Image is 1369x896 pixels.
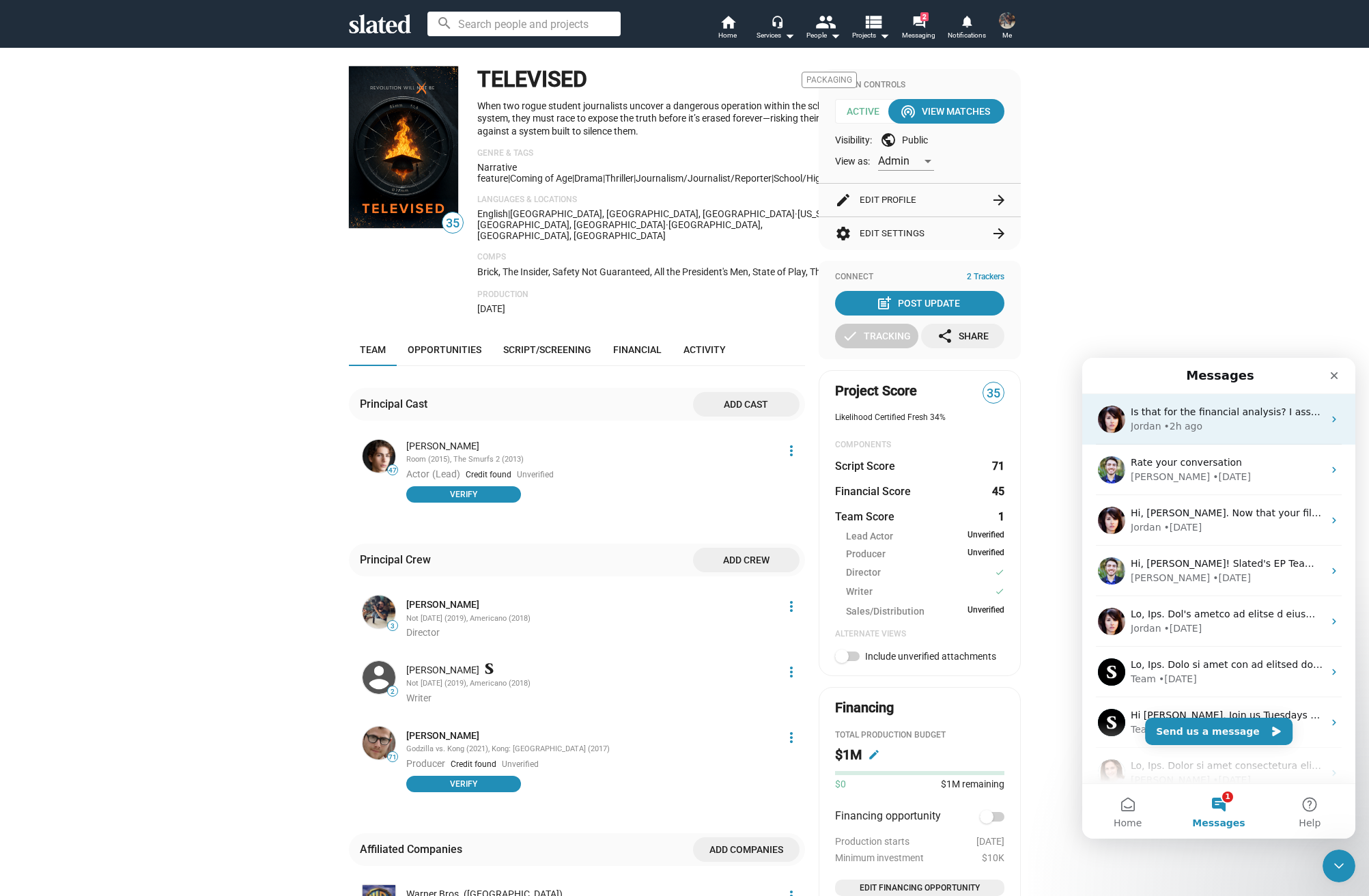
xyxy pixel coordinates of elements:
[991,192,1007,208] mat-icon: arrow_forward
[477,266,857,279] p: Brick, The Insider, Safety Not Guaranteed, All the President's Men, State of Play, The Wave
[995,566,1004,579] mat-icon: check
[880,132,897,148] mat-icon: public
[517,470,554,481] span: Unverified
[835,509,894,524] dt: Team Score
[31,460,59,470] span: Home
[16,402,43,429] img: Profile image for Mary
[673,333,737,366] a: Activity
[921,324,1004,348] button: Share
[466,470,511,479] span: Credit found
[704,14,752,44] a: Home
[903,99,990,124] div: View Matches
[693,392,800,417] button: Add cast
[835,629,1004,640] div: Alternate Views
[82,264,120,278] div: • [DATE]
[477,290,857,300] p: Production
[508,173,510,184] span: |
[48,163,79,177] div: Jordan
[363,727,395,759] img: Max Borenstein
[406,729,479,742] a: [PERSON_NAME]
[876,295,892,311] mat-icon: post_add
[846,548,886,561] span: Producer
[363,661,395,694] img: Tim Viola
[783,443,800,459] mat-icon: more_vert
[363,596,395,628] img: Tim Viola
[48,213,128,227] div: [PERSON_NAME]
[835,836,909,847] span: Production starts
[800,14,847,44] button: People
[835,730,1004,741] div: Total Production budget
[912,15,925,28] mat-icon: forum
[408,344,481,355] span: Opportunities
[477,195,857,206] p: Languages & Locations
[835,778,846,791] span: $0
[48,61,79,76] div: Jordan
[477,303,505,314] span: [DATE]
[999,12,1015,29] img: Tim Viola
[414,777,513,791] span: Verify
[388,622,397,630] span: 3
[900,103,916,120] mat-icon: wifi_tethering
[683,344,726,355] span: Activity
[781,27,798,44] mat-icon: arrow_drop_down
[182,426,273,481] button: Help
[360,552,436,567] div: Principal Crew
[835,184,1004,216] button: Edit Profile
[815,12,834,31] mat-icon: people
[841,881,999,895] span: Edit Financing Opportunity
[1323,850,1355,882] iframe: Intercom live chat
[427,12,621,36] input: Search people and projects
[888,99,1004,124] button: View Matches
[772,173,774,184] span: |
[666,219,668,230] span: ·
[16,149,43,176] img: Profile image for Jordan
[406,614,775,624] div: Not [DATE] (2019), Americano (2018)
[895,14,943,44] a: 2Messaging
[771,15,783,27] mat-icon: headset_mic
[846,605,925,618] span: Sales/Distribution
[991,484,1004,499] dd: 45
[477,219,763,241] span: [GEOGRAPHIC_DATA], [GEOGRAPHIC_DATA], [GEOGRAPHIC_DATA]
[835,412,1004,423] div: Likelihood Certified Fresh 34%
[863,744,885,766] button: Edit budget
[835,272,1004,283] div: Connect
[693,837,800,862] button: Add companies
[510,208,795,219] span: [GEOGRAPHIC_DATA], [GEOGRAPHIC_DATA], [GEOGRAPHIC_DATA]
[16,351,43,378] img: Profile image for Team
[991,459,1004,473] dd: 71
[603,173,605,184] span: |
[1002,27,1012,44] span: Me
[847,14,895,44] button: Projects
[835,155,870,168] span: View as:
[406,744,775,755] div: Godzilla vs. Kong (2021), Kong: [GEOGRAPHIC_DATA] (2017)
[693,548,800,572] button: Add crew
[477,65,587,94] h1: TELEVISED
[613,344,662,355] span: Financial
[827,27,843,44] mat-icon: arrow_drop_down
[835,225,851,242] mat-icon: settings
[991,10,1024,45] button: Tim ViolaMe
[477,208,847,230] span: [US_STATE], [GEOGRAPHIC_DATA], [GEOGRAPHIC_DATA]
[868,748,880,761] mat-icon: edit
[968,530,1004,543] span: Unverified
[862,12,882,31] mat-icon: view_list
[406,758,445,769] span: Producer
[757,27,795,44] div: Services
[48,415,128,430] div: [PERSON_NAME]
[605,173,634,184] span: Thriller
[130,415,169,430] div: • [DATE]
[783,729,800,746] mat-icon: more_vert
[572,173,574,184] span: |
[451,759,496,769] span: Credit found
[976,836,1004,847] span: [DATE]
[842,328,858,344] mat-icon: check
[16,98,43,126] img: Profile image for Mitchell
[983,384,1004,403] span: 35
[835,192,851,208] mat-icon: edit
[634,173,636,184] span: |
[937,328,953,344] mat-icon: share
[783,664,800,680] mat-icon: more_vert
[503,344,591,355] span: Script/Screening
